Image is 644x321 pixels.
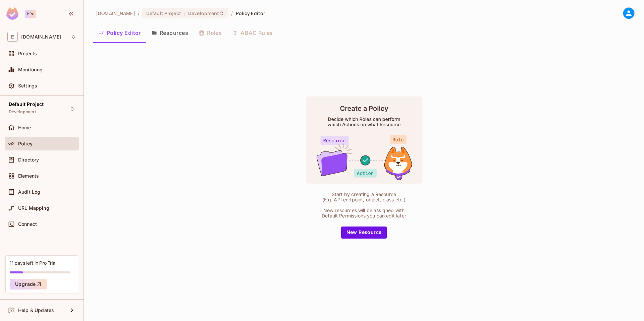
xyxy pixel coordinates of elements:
span: Connect [18,221,37,227]
span: Help & Updates [18,308,54,313]
span: Settings [18,83,37,88]
div: New resources will be assigned with Default Permissions you can edit later [319,208,409,218]
span: E [7,32,18,42]
span: Default Project [146,10,181,16]
div: Pro [25,10,36,18]
div: Start by creating a Resource (E.g. API endpoint, object, class etc.) [319,192,409,202]
span: Development [188,10,219,16]
button: New Resource [341,227,387,239]
span: URL Mapping [18,205,49,211]
span: Projects [18,51,37,56]
button: Resources [146,24,194,41]
button: Upgrade [10,279,47,290]
span: Policy [18,141,33,146]
button: Policy Editor [93,24,146,41]
span: Home [18,125,31,130]
span: Audit Log [18,189,40,195]
span: Development [9,109,36,115]
span: the active workspace [96,10,135,16]
li: / [231,10,233,16]
span: Default Project [9,102,44,107]
div: 11 days left in Pro Trial [10,260,56,266]
span: Directory [18,157,39,163]
span: Monitoring [18,67,43,72]
li: / [138,10,140,16]
img: SReyMgAAAABJRU5ErkJggg== [6,7,18,20]
span: : [183,11,186,16]
span: Policy Editor [236,10,265,16]
span: Elements [18,173,39,179]
span: Workspace: example.com [21,34,61,40]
